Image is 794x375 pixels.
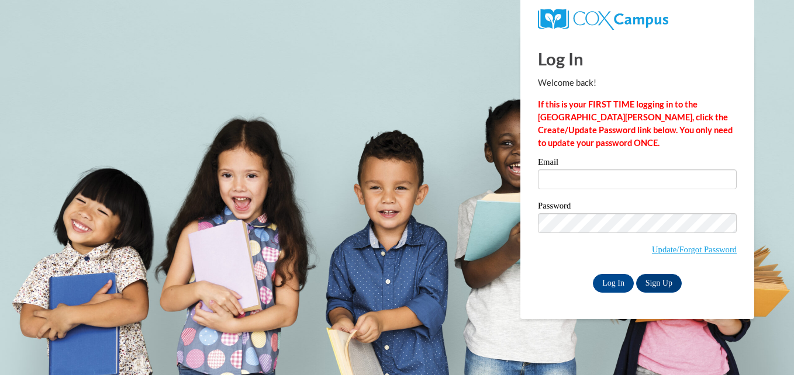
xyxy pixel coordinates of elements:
[538,77,737,89] p: Welcome back!
[538,99,733,148] strong: If this is your FIRST TIME logging in to the [GEOGRAPHIC_DATA][PERSON_NAME], click the Create/Upd...
[538,13,668,23] a: COX Campus
[538,158,737,169] label: Email
[538,47,737,71] h1: Log In
[652,245,737,254] a: Update/Forgot Password
[593,274,634,293] input: Log In
[636,274,682,293] a: Sign Up
[538,9,668,30] img: COX Campus
[538,202,737,213] label: Password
